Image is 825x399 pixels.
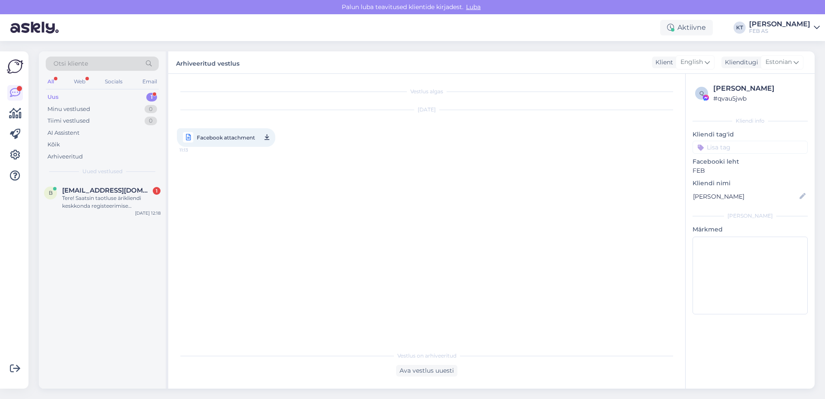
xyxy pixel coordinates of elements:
[713,94,805,103] div: # qvau5jwb
[749,28,810,35] div: FEB AS
[145,117,157,125] div: 0
[693,225,808,234] p: Märkmed
[7,58,23,75] img: Askly Logo
[699,90,704,96] span: q
[749,21,810,28] div: [PERSON_NAME]
[693,166,808,175] p: FEB
[652,58,673,67] div: Klient
[396,365,457,377] div: Ava vestlus uuesti
[177,88,677,95] div: Vestlus algas
[153,187,161,195] div: 1
[463,3,483,11] span: Luba
[135,210,161,216] div: [DATE] 12:18
[47,93,59,101] div: Uus
[660,20,713,35] div: Aktiivne
[693,179,808,188] p: Kliendi nimi
[47,105,90,114] div: Minu vestlused
[177,106,677,114] div: [DATE]
[146,93,157,101] div: 1
[141,76,159,87] div: Email
[693,157,808,166] p: Facebooki leht
[713,83,805,94] div: [PERSON_NAME]
[62,194,161,210] div: Tere! Saatsin taotluse ärikliendi keskkonda registeerimise [PERSON_NAME]. Kaua selle töötlemine t...
[693,141,808,154] input: Lisa tag
[46,76,56,87] div: All
[47,117,90,125] div: Tiimi vestlused
[176,57,239,68] label: Arhiveeritud vestlus
[145,105,157,114] div: 0
[72,76,87,87] div: Web
[177,128,275,147] a: Facebook attachment11:13
[693,117,808,125] div: Kliendi info
[693,192,798,201] input: Lisa nimi
[47,140,60,149] div: Kõik
[721,58,758,67] div: Klienditugi
[54,59,88,68] span: Otsi kliente
[47,152,83,161] div: Arhiveeritud
[49,190,53,196] span: b
[734,22,746,34] div: KT
[749,21,820,35] a: [PERSON_NAME]FEB AS
[693,130,808,139] p: Kliendi tag'id
[179,145,212,155] span: 11:13
[197,132,255,143] span: Facebook attachment
[47,129,79,137] div: AI Assistent
[680,57,703,67] span: English
[62,187,152,194] span: berolaenterprise@outlook.com
[82,168,123,175] span: Uued vestlused
[765,57,792,67] span: Estonian
[693,212,808,220] div: [PERSON_NAME]
[397,352,457,360] span: Vestlus on arhiveeritud
[103,76,124,87] div: Socials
